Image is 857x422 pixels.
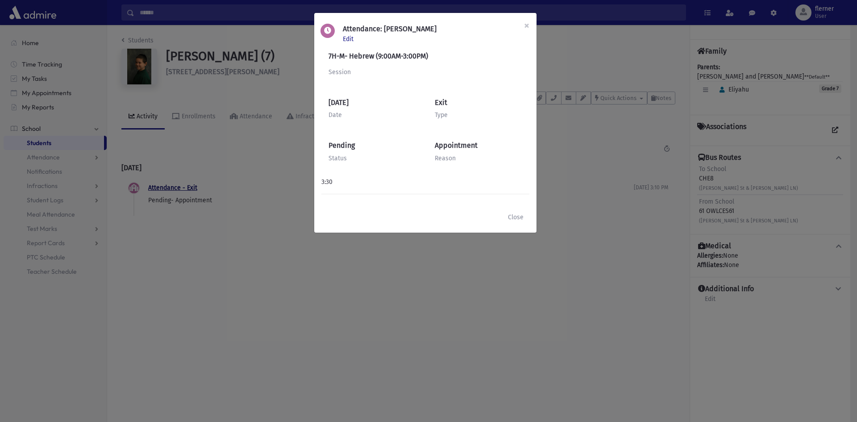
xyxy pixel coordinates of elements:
[435,154,522,163] div: Reason
[321,177,529,187] div: 3:30
[435,110,522,120] div: Type
[329,98,416,107] h6: [DATE]
[435,98,522,107] h6: Exit
[329,52,522,60] h6: 7H-M- Hebrew (9:00AM-3:00PM)
[517,13,537,38] button: Close
[343,24,437,34] h6: Attendance: [PERSON_NAME]
[524,19,529,32] span: ×
[329,141,416,150] h6: Pending
[329,154,416,163] div: Status
[329,67,522,77] div: Session
[343,35,357,43] a: Edit
[502,209,529,226] button: Close
[435,141,522,150] h6: Appointment
[329,110,416,120] div: Date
